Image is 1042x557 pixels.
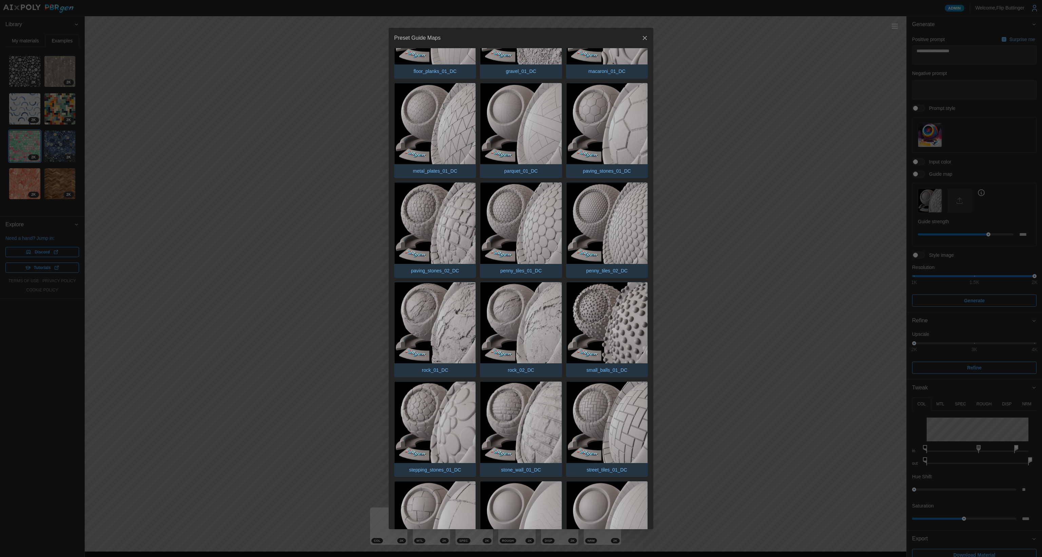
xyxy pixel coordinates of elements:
h2: Preset Guide Maps [394,35,441,41]
img: metal_plates_01_DC.png [394,83,476,164]
button: paving_stones_01_DC.pngpaving_stones_01_DC [566,83,648,178]
button: stone_wall_01_DC.pngstone_wall_01_DC [480,381,562,477]
img: paving_stones_01_DC.png [566,83,648,164]
p: paving_stones_02_DC [408,264,463,277]
button: parquet_01_DC.pngparquet_01_DC [480,83,562,178]
p: stone_wall_01_DC [498,463,544,477]
img: stepping_stones_01_DC.png [394,382,476,463]
button: rock_01_DC.pngrock_01_DC [394,282,476,378]
img: paving_stones_02_DC.png [394,183,476,264]
p: gravel_01_DC [502,64,540,78]
p: metal_plates_01_DC [409,164,461,178]
button: metal_plates_01_DC.pngmetal_plates_01_DC [394,83,476,178]
p: floor_planks_01_DC [410,64,460,78]
p: macaroni_01_DC [585,64,629,78]
button: stepping_stones_01_DC.pngstepping_stones_01_DC [394,381,476,477]
button: rock_02_DC.pngrock_02_DC [480,282,562,378]
img: small_balls_01_DC.png [566,282,648,363]
img: stone_wall_01_DC.png [480,382,561,463]
img: rock_01_DC.png [394,282,476,363]
button: small_balls_01_DC.pngsmall_balls_01_DC [566,282,648,378]
p: penny_tiles_01_DC [497,264,545,277]
p: rock_01_DC [419,363,452,377]
p: parquet_01_DC [501,164,541,178]
p: stepping_stones_01_DC [406,463,464,477]
button: street_tiles_01_DC.pngstreet_tiles_01_DC [566,381,648,477]
img: street_tiles_01_DC.png [566,382,648,463]
img: penny_tiles_01_DC.png [480,183,561,264]
button: penny_tiles_02_DC.pngpenny_tiles_02_DC [566,182,648,278]
button: penny_tiles_01_DC.pngpenny_tiles_01_DC [480,182,562,278]
p: penny_tiles_02_DC [583,264,631,277]
p: street_tiles_01_DC [583,463,631,477]
button: paving_stones_02_DC.pngpaving_stones_02_DC [394,182,476,278]
img: rock_02_DC.png [480,282,561,363]
p: paving_stones_01_DC [579,164,634,178]
img: parquet_01_DC.png [480,83,561,164]
p: small_balls_01_DC [583,363,631,377]
img: penny_tiles_02_DC.png [566,183,648,264]
p: rock_02_DC [504,363,538,377]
